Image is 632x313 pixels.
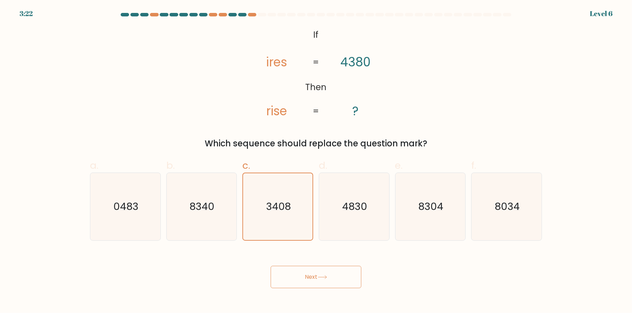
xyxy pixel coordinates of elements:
[495,199,520,213] text: 8034
[240,27,392,121] svg: @import url('[URL][DOMAIN_NAME]);
[306,81,327,94] tspan: Then
[313,56,319,68] tspan: =
[266,54,287,71] tspan: ires
[319,159,327,172] span: d.
[113,199,138,213] text: 0483
[242,159,250,172] span: c.
[166,159,175,172] span: b.
[590,8,612,19] div: Level 6
[352,102,359,119] tspan: ?
[190,199,215,213] text: 8340
[266,199,291,213] text: 3408
[266,102,287,119] tspan: rise
[471,159,476,172] span: f.
[314,29,319,41] tspan: If
[271,266,361,288] button: Next
[342,199,367,213] text: 4830
[90,159,98,172] span: a.
[313,105,319,117] tspan: =
[419,199,444,213] text: 8304
[395,159,403,172] span: e.
[20,8,33,19] div: 3:22
[340,54,370,71] tspan: 4380
[94,137,538,150] div: Which sequence should replace the question mark?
